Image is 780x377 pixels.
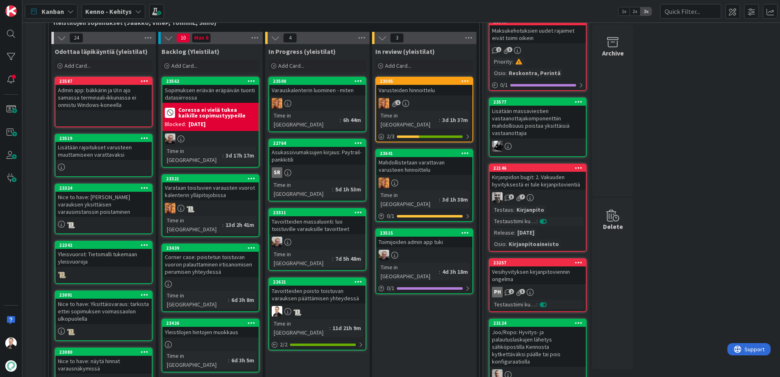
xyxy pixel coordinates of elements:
[380,78,472,84] div: 23095
[162,327,259,337] div: Yleistilojen hintojen muokkaus
[490,80,586,90] div: 0/1
[165,351,228,369] div: Time in [GEOGRAPHIC_DATA]
[329,324,330,333] span: :
[490,164,586,172] div: 22146
[165,133,175,144] img: JH
[55,249,152,267] div: Yleisvuorot: Tietomalli tukemaan yleisvuoroja
[505,240,507,248] span: :
[59,135,152,141] div: 23519
[55,184,152,192] div: 23324
[509,194,514,200] span: 3
[269,286,366,304] div: Tavoitteiden poisto toistuvan varauksen päättämisen yhteydessä
[490,259,586,266] div: 23257
[269,78,366,85] div: 23500
[492,69,505,78] div: Osio
[171,62,197,69] span: Add Card...
[269,278,366,304] div: 22621Tavoitteiden poisto toistuvan varauksen päättämisen yhteydessä
[269,78,366,95] div: 23500Varauskalenterin luominen - miten
[507,69,563,78] div: Reskontra, Perintä
[178,107,256,118] b: Coressa ei vielä tukea kaikille sopimustyypeille
[490,98,586,106] div: 23577
[490,98,586,138] div: 23577Lisätään massaviestien vastaanottajakomponenttiin mahdollisuus poistaa yksittäisiä vastaanot...
[376,131,472,142] div: 2/3
[492,217,536,226] div: Testaustiimi kurkkaa
[55,47,148,55] span: Odottaa läpikäyntiä (yleistilat)
[55,291,152,324] div: 23091Nice to have: Yksittäisvaraus: tarkista ettei sopimuksen voimassaolon ulkopuolella
[162,203,259,213] div: TL
[376,283,472,293] div: 0/1
[496,47,501,52] span: 1
[59,349,152,355] div: 23080
[55,348,152,374] div: 23080Nice to have: näytä hinnat varausnäkymissä
[390,33,404,43] span: 3
[387,132,394,141] span: 2 / 3
[332,254,333,263] span: :
[59,292,152,298] div: 23091
[166,176,259,182] div: 23321
[273,140,366,146] div: 22764
[269,167,366,178] div: SR
[333,254,363,263] div: 7d 5h 48m
[603,222,623,231] div: Delete
[490,319,586,367] div: 23124Joo/Ropo: Hyvitys- ja palautuslaskujen lähetys sähköpostilla Kennosta kytkettäväksi päälle t...
[513,205,514,214] span: :
[332,185,333,194] span: :
[376,150,472,175] div: 23641Mahdollistetaan varattavan varusteen hinnoittelu
[272,250,332,268] div: Time in [GEOGRAPHIC_DATA]
[162,47,219,55] span: Backlog (Yleistilat)
[629,7,640,16] span: 2x
[269,278,366,286] div: 22621
[490,18,586,43] div: 23308Maksukehotuksien uudet rajaimet eivät toimi oikein
[17,1,37,11] span: Support
[500,81,508,89] span: 0 / 1
[376,78,472,85] div: 23095
[55,78,152,110] div: 23587Admin app: bäkkärin ja UI:n ajo samassa terminaali-ikkunassa ei onnistu Windows-koneella
[162,78,259,103] div: 23562Sopimuksen eriävän eräpäivän tuonti datasiirrossa
[268,47,336,55] span: In Progress (yleistilat)
[165,216,222,234] div: Time in [GEOGRAPHIC_DATA]
[228,356,229,365] span: :
[490,327,586,367] div: Joo/Ropo: Hyvitys- ja palautuslaskujen lähetys sähköpostilla Kennosta kytkettäväksi päälle tai po...
[224,151,256,160] div: 3d 17h 17m
[55,242,152,267] div: 22342Yleisvuorot: Tietomalli tukemaan yleisvuoroja
[269,140,366,165] div: 22764Asukassivumaksujen kirjaus: Paytrail-pankkitili
[376,211,472,221] div: 0/1
[55,299,152,324] div: Nice to have: Yksittäisvaraus: tarkista ettei sopimuksen voimassaolon ulkopuolella
[492,287,503,297] div: PH
[5,337,17,349] img: VP
[165,291,228,309] div: Time in [GEOGRAPHIC_DATA]
[493,260,586,266] div: 23257
[165,203,175,213] img: TL
[340,115,341,124] span: :
[440,115,470,124] div: 3d 1h 37m
[376,229,472,247] div: 23515Toimijoiden admin app tuki
[272,167,282,178] div: SR
[507,47,512,52] span: 3
[387,284,394,293] span: 0 / 1
[166,78,259,84] div: 23562
[492,205,513,214] div: Testaus
[333,185,363,194] div: 5d 1h 53m
[162,175,259,182] div: 23321
[492,192,503,203] img: JH
[269,216,366,234] div: Tavoitteiden massaluonti: luo toistuville varauksille tavoitteet
[490,266,586,284] div: Vesihyvityksen kirjanpitoviennin ongelma
[176,33,190,43] span: 10
[222,151,224,160] span: :
[376,85,472,95] div: Varusteiden hinnoittelu
[515,228,536,237] div: [DATE]
[69,33,83,43] span: 24
[492,57,512,66] div: Priority
[162,244,259,277] div: 23439Corner case: poistetun toistuvan vuoron palauttaminen irtisanomisen perumisen yhteydessä
[509,289,514,294] span: 2
[493,99,586,105] div: 23577
[165,146,222,164] div: Time in [GEOGRAPHIC_DATA]
[269,209,366,216] div: 23311
[59,78,152,84] div: 23587
[283,33,297,43] span: 4
[59,242,152,248] div: 22342
[380,230,472,236] div: 23515
[188,120,206,129] div: [DATE]
[492,240,505,248] div: Osio
[376,157,472,175] div: Mahdollistetaan varattavan varusteen hinnoittelu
